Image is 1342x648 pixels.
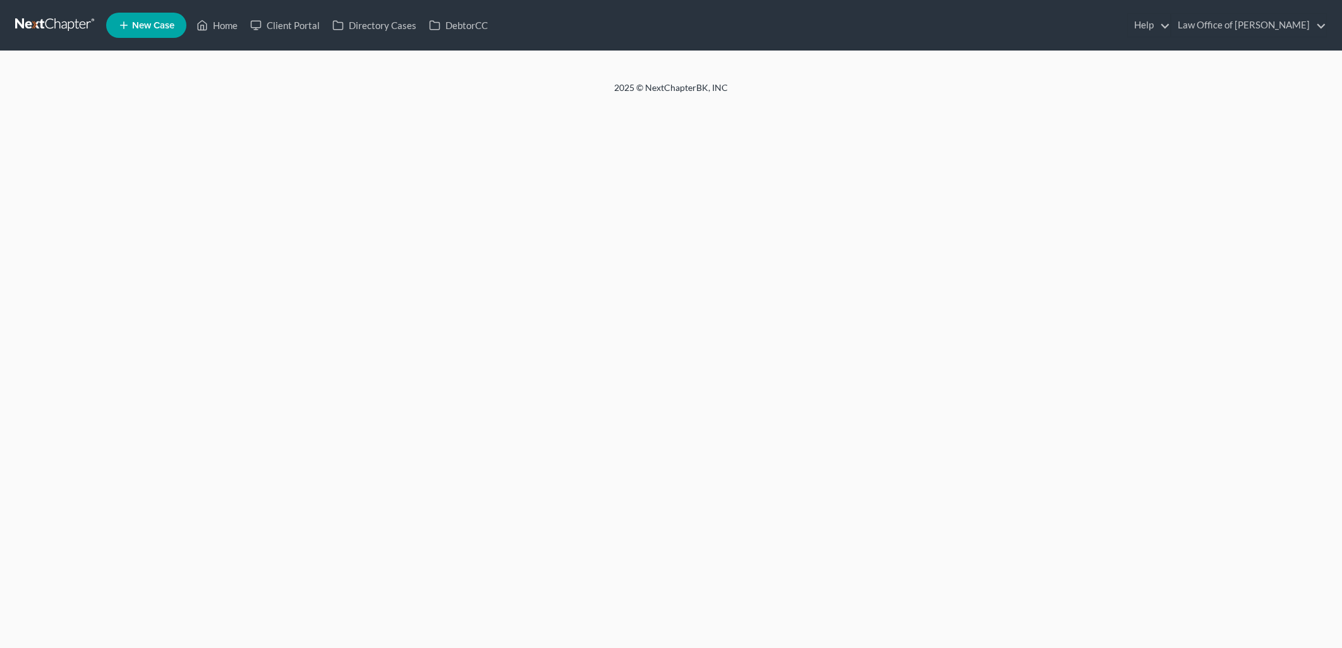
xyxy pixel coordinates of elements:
[244,14,326,37] a: Client Portal
[1128,14,1170,37] a: Help
[190,14,244,37] a: Home
[311,81,1031,104] div: 2025 © NextChapterBK, INC
[326,14,423,37] a: Directory Cases
[423,14,494,37] a: DebtorCC
[1171,14,1326,37] a: Law Office of [PERSON_NAME]
[106,13,186,38] new-legal-case-button: New Case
